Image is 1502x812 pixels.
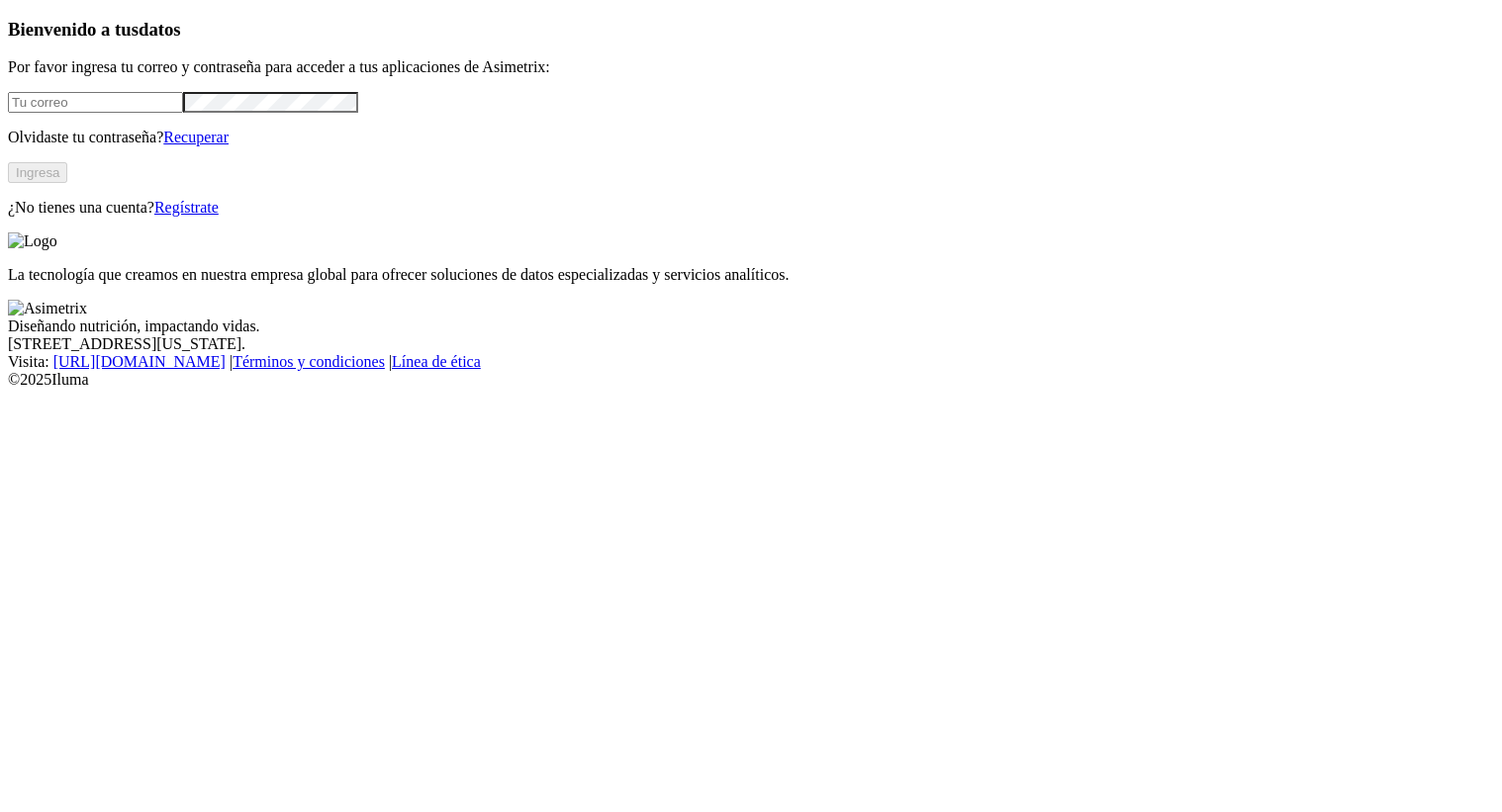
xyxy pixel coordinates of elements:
h3: Bienvenido a tus [8,19,1494,41]
a: [URL][DOMAIN_NAME] [53,353,226,370]
span: datos [139,19,181,40]
a: Términos y condiciones [233,353,385,370]
div: [STREET_ADDRESS][US_STATE]. [8,335,1494,353]
input: Tu correo [8,92,183,113]
p: Olvidaste tu contraseña? [8,129,1494,146]
p: ¿No tienes una cuenta? [8,199,1494,217]
img: Asimetrix [8,300,87,317]
a: Regístrate [154,199,219,216]
div: Diseñando nutrición, impactando vidas. [8,317,1494,335]
p: La tecnología que creamos en nuestra empresa global para ofrecer soluciones de datos especializad... [8,266,1494,284]
div: © 2025 Iluma [8,371,1494,389]
div: Visita : | | [8,353,1494,371]
button: Ingresa [8,162,67,183]
a: Recuperar [163,129,229,145]
p: Por favor ingresa tu correo y contraseña para acceder a tus aplicaciones de Asimetrix: [8,58,1494,76]
a: Línea de ética [392,353,481,370]
img: Logo [8,232,57,250]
